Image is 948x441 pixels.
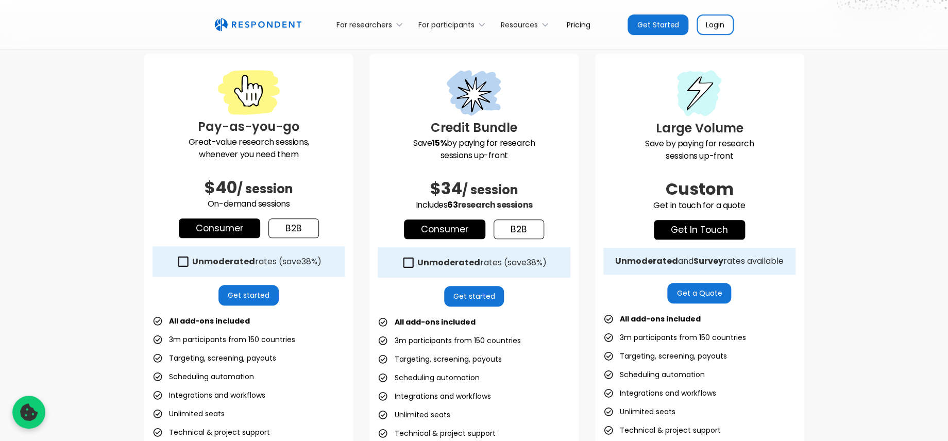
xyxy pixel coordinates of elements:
div: rates (save ) [417,258,547,268]
div: rates (save ) [192,257,321,267]
li: Technical & project support [378,426,495,440]
h3: Credit Bundle [378,118,570,137]
li: Integrations and workflows [603,386,716,400]
img: Untitled UI logotext [214,18,301,31]
div: For researchers [336,20,392,30]
strong: All add-ons included [620,314,701,324]
li: Scheduling automation [378,370,479,385]
div: Resources [501,20,538,30]
li: Scheduling automation [603,367,705,382]
a: Get a Quote [667,283,731,303]
span: $34 [430,177,462,200]
a: Get started [444,286,504,307]
div: and rates available [615,256,784,266]
strong: Unmoderated [615,255,678,267]
li: Unlimited seats [153,406,225,421]
p: Includes [378,199,570,211]
h3: Pay-as-you-go [153,117,345,136]
span: $40 [205,176,237,199]
a: Login [697,14,734,35]
a: b2b [494,219,544,239]
strong: All add-ons included [169,316,250,326]
li: 3m participants from 150 countries [153,332,295,347]
span: 38% [301,256,317,267]
li: Targeting, screening, payouts [378,352,501,366]
p: Save by paying for research sessions up-front [603,138,795,162]
p: Great-value research sessions, whenever you need them [153,136,345,161]
li: 3m participants from 150 countries [603,330,746,345]
li: Integrations and workflows [378,389,490,403]
p: On-demand sessions [153,198,345,210]
a: home [214,18,301,31]
li: Unlimited seats [378,408,450,422]
a: Pricing [558,12,599,37]
p: Get in touch for a quote [603,199,795,212]
a: Consumer [404,219,485,239]
strong: 15% [432,137,447,149]
li: Targeting, screening, payouts [153,351,276,365]
span: Custom [665,177,733,200]
strong: All add-ons included [394,317,475,327]
span: 63 [447,199,458,211]
span: / session [237,180,293,197]
a: Get Started [628,14,688,35]
a: get in touch [654,220,745,240]
div: For participants [413,12,495,37]
div: Resources [495,12,558,37]
strong: Survey [693,255,723,267]
strong: Unmoderated [417,257,480,268]
li: Integrations and workflows [153,388,265,402]
a: b2b [268,218,319,238]
li: Unlimited seats [603,404,675,419]
div: For researchers [331,12,413,37]
li: Technical & project support [603,423,721,437]
div: For participants [418,20,475,30]
p: Save by paying for research sessions up-front [378,137,570,162]
span: 38% [527,257,543,268]
li: Technical & project support [153,425,270,439]
h3: Large Volume [603,119,795,138]
span: research sessions [458,199,532,211]
span: / session [462,181,518,198]
li: 3m participants from 150 countries [378,333,520,348]
strong: Unmoderated [192,256,255,267]
a: Consumer [179,218,260,238]
li: Scheduling automation [153,369,254,384]
li: Targeting, screening, payouts [603,349,727,363]
a: Get started [218,285,279,306]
